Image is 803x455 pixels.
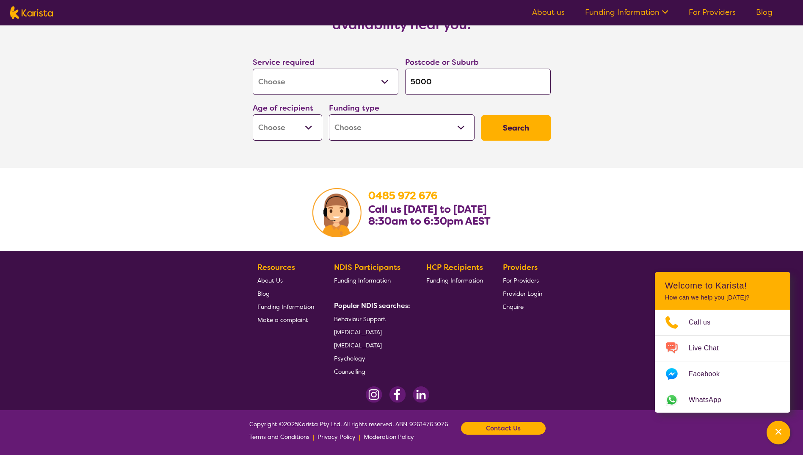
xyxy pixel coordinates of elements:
div: Channel Menu [655,272,790,413]
span: Enquire [503,303,524,311]
span: [MEDICAL_DATA] [334,328,382,336]
span: Funding Information [426,277,483,284]
span: [MEDICAL_DATA] [334,341,382,349]
a: About Us [257,274,314,287]
b: Contact Us [486,422,521,435]
label: Postcode or Suburb [405,57,479,67]
a: Funding Information [585,7,668,17]
a: Provider Login [503,287,542,300]
p: | [359,430,360,443]
a: Moderation Policy [364,430,414,443]
a: Blog [756,7,773,17]
a: [MEDICAL_DATA] [334,338,407,352]
span: Funding Information [334,277,391,284]
span: Live Chat [689,342,729,355]
span: Psychology [334,355,365,362]
a: Funding Information [257,300,314,313]
span: Moderation Policy [364,433,414,441]
b: Popular NDIS searches: [334,301,410,310]
a: For Providers [689,7,736,17]
a: [MEDICAL_DATA] [334,325,407,338]
label: Service required [253,57,315,67]
img: Karista logo [10,6,53,19]
ul: Choose channel [655,310,790,413]
a: Funding Information [426,274,483,287]
a: Blog [257,287,314,300]
span: Terms and Conditions [249,433,309,441]
span: Counselling [334,368,365,375]
a: Terms and Conditions [249,430,309,443]
span: Call us [689,316,721,329]
button: Channel Menu [767,421,790,444]
img: Karista Client Service [312,188,361,237]
img: LinkedIn [413,386,429,403]
span: For Providers [503,277,539,284]
b: Providers [503,262,538,272]
input: Type [405,69,551,95]
b: Resources [257,262,295,272]
b: 8:30am to 6:30pm AEST [368,214,491,228]
b: Call us [DATE] to [DATE] [368,203,487,216]
a: 0485 972 676 [368,189,438,203]
p: How can we help you [DATE]? [665,294,780,301]
img: Facebook [389,386,406,403]
a: Enquire [503,300,542,313]
a: Psychology [334,352,407,365]
span: WhatsApp [689,394,731,406]
a: Web link opens in a new tab. [655,387,790,413]
img: Instagram [366,386,382,403]
span: Provider Login [503,290,542,297]
b: HCP Recipients [426,262,483,272]
b: NDIS Participants [334,262,400,272]
a: Privacy Policy [317,430,356,443]
span: Facebook [689,368,730,380]
span: Privacy Policy [317,433,356,441]
a: About us [532,7,565,17]
span: Make a complaint [257,316,308,324]
label: Funding type [329,103,379,113]
button: Search [481,115,551,141]
a: For Providers [503,274,542,287]
span: Funding Information [257,303,314,311]
span: Copyright © 2025 Karista Pty Ltd. All rights reserved. ABN 92614763076 [249,418,448,443]
span: About Us [257,277,283,284]
span: Blog [257,290,270,297]
h2: Welcome to Karista! [665,280,780,291]
a: Behaviour Support [334,312,407,325]
span: Behaviour Support [334,315,386,323]
p: | [313,430,314,443]
a: Funding Information [334,274,407,287]
a: Make a complaint [257,313,314,326]
a: Counselling [334,365,407,378]
label: Age of recipient [253,103,313,113]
